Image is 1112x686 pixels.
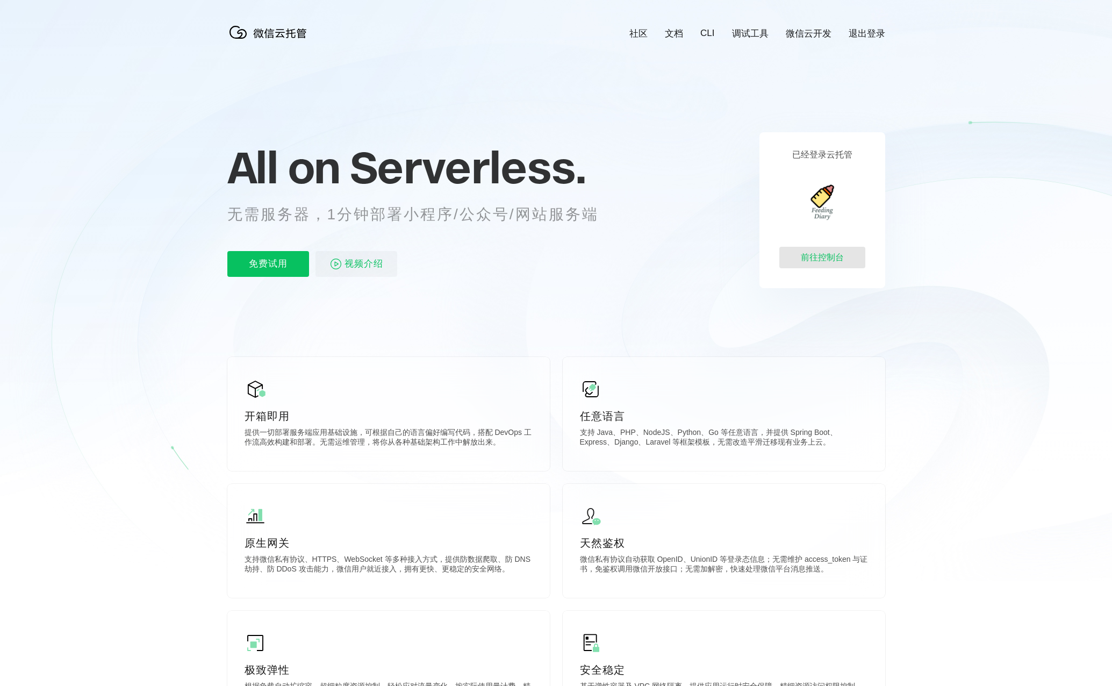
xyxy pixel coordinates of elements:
[227,140,340,194] span: All on
[245,555,533,576] p: 支持微信私有协议、HTTPS、WebSocket 等多种接入方式，提供防数据爬取、防 DNS 劫持、防 DDoS 攻击能力，微信用户就近接入，拥有更快、更稳定的安全网络。
[792,149,852,161] p: 已经登录云托管
[732,27,769,40] a: 调试工具
[245,409,533,424] p: 开箱即用
[345,251,383,277] span: 视频介绍
[779,247,865,268] div: 前往控制台
[245,428,533,449] p: 提供一切部署服务端应用基础设施，可根据自己的语言偏好编写代码，搭配 DevOps 工作流高效构建和部署。无需运维管理，将你从各种基础架构工作中解放出来。
[245,535,533,551] p: 原生网关
[227,204,619,225] p: 无需服务器，1分钟部署小程序/公众号/网站服务端
[629,27,648,40] a: 社区
[580,428,868,449] p: 支持 Java、PHP、NodeJS、Python、Go 等任意语言，并提供 Spring Boot、Express、Django、Laravel 等框架模板，无需改造平滑迁移现有业务上云。
[329,258,342,270] img: video_play.svg
[227,35,313,45] a: 微信云托管
[786,27,831,40] a: 微信云开发
[245,662,533,677] p: 极致弹性
[580,535,868,551] p: 天然鉴权
[849,27,885,40] a: 退出登录
[227,22,313,43] img: 微信云托管
[580,555,868,576] p: 微信私有协议自动获取 OpenID、UnionID 等登录态信息；无需维护 access_token 与证书，免鉴权调用微信开放接口；无需加解密，快速处理微信平台消息推送。
[350,140,586,194] span: Serverless.
[580,409,868,424] p: 任意语言
[227,251,309,277] p: 免费试用
[700,28,714,39] a: CLI
[580,662,868,677] p: 安全稳定
[665,27,683,40] a: 文档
